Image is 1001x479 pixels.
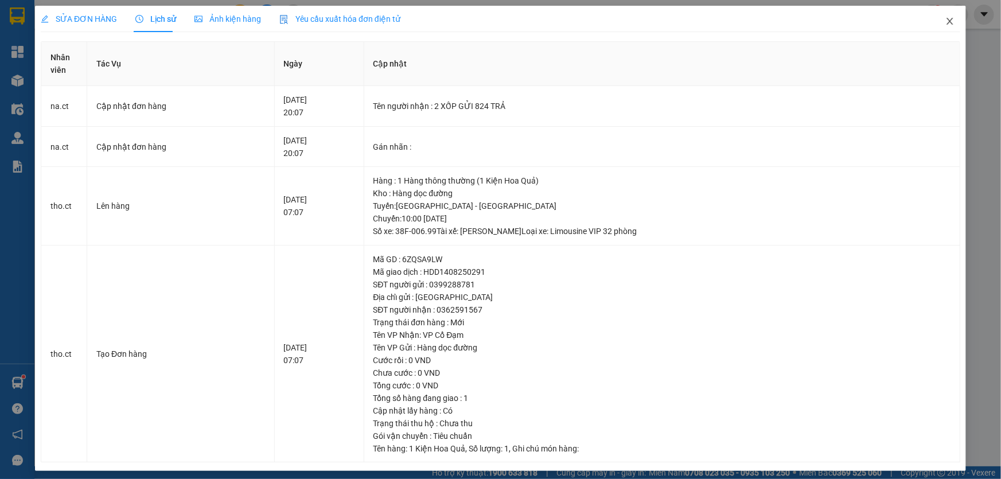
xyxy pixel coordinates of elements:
[373,442,951,455] div: Tên hàng: , Số lượng: , Ghi chú món hàng:
[373,316,951,329] div: Trạng thái đơn hàng : Mới
[373,417,951,430] div: Trạng thái thu hộ : Chưa thu
[96,141,264,153] div: Cập nhật đơn hàng
[41,167,87,246] td: tho.ct
[373,404,951,417] div: Cập nhật lấy hàng : Có
[87,42,274,86] th: Tác Vụ
[410,444,466,453] span: 1 Kiện Hoa Quả
[284,134,355,159] div: [DATE] 20:07
[194,14,261,24] span: Ảnh kiện hàng
[284,341,355,367] div: [DATE] 07:07
[373,200,951,237] div: Tuyến : [GEOGRAPHIC_DATA] - [GEOGRAPHIC_DATA] Chuyến: 10:00 [DATE] Số xe: 38F-006.99 Tài xế: [PER...
[373,354,951,367] div: Cước rồi : 0 VND
[135,14,176,24] span: Lịch sử
[41,86,87,127] td: na.ct
[373,430,951,442] div: Gói vận chuyển : Tiêu chuẩn
[279,15,289,24] img: icon
[934,6,966,38] button: Close
[373,392,951,404] div: Tổng số hàng đang giao : 1
[41,127,87,168] td: na.ct
[96,100,264,112] div: Cập nhật đơn hàng
[945,17,955,26] span: close
[284,94,355,119] div: [DATE] 20:07
[275,42,364,86] th: Ngày
[505,444,509,453] span: 1
[41,15,49,23] span: edit
[373,174,951,187] div: Hàng : 1 Hàng thông thường (1 Kiện Hoa Quả)
[194,15,202,23] span: picture
[96,200,264,212] div: Lên hàng
[373,303,951,316] div: SĐT người nhận : 0362591567
[373,367,951,379] div: Chưa cước : 0 VND
[41,14,117,24] span: SỬA ĐƠN HÀNG
[41,42,87,86] th: Nhân viên
[373,291,951,303] div: Địa chỉ gửi : [GEOGRAPHIC_DATA]
[373,329,951,341] div: Tên VP Nhận: VP Cổ Đạm
[373,253,951,266] div: Mã GD : 6ZQSA9LW
[135,15,143,23] span: clock-circle
[364,42,960,86] th: Cập nhật
[373,341,951,354] div: Tên VP Gửi : Hàng dọc đường
[373,278,951,291] div: SĐT người gửi : 0399288781
[279,14,400,24] span: Yêu cầu xuất hóa đơn điện tử
[96,348,264,360] div: Tạo Đơn hàng
[284,193,355,219] div: [DATE] 07:07
[373,100,951,112] div: Tên người nhận : 2 XỐP GỬI 824 TRẢ
[373,187,951,200] div: Kho : Hàng dọc đường
[373,379,951,392] div: Tổng cước : 0 VND
[373,141,951,153] div: Gán nhãn :
[373,266,951,278] div: Mã giao dịch : HDD1408250291
[41,246,87,463] td: tho.ct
